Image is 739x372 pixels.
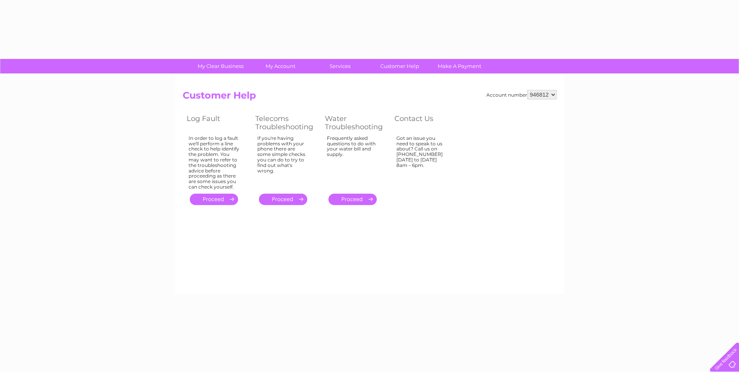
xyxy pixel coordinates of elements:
a: Make A Payment [427,59,492,73]
a: . [190,194,238,205]
div: Got an issue you need to speak to us about? Call us on [PHONE_NUMBER] [DATE] to [DATE] 8am – 6pm. [396,136,447,187]
a: . [259,194,307,205]
a: Services [308,59,372,73]
th: Water Troubleshooting [321,112,391,133]
h2: Customer Help [183,90,557,105]
th: Log Fault [183,112,251,133]
div: In order to log a fault we'll perform a line check to help identify the problem. You may want to ... [189,136,240,190]
div: Account number [486,90,557,99]
a: . [328,194,377,205]
a: Customer Help [367,59,432,73]
div: If you're having problems with your phone there are some simple checks you can do to try to find ... [257,136,309,187]
a: My Account [248,59,313,73]
div: Frequently asked questions to do with your water bill and supply. [327,136,379,187]
a: My Clear Business [188,59,253,73]
th: Contact Us [391,112,459,133]
th: Telecoms Troubleshooting [251,112,321,133]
